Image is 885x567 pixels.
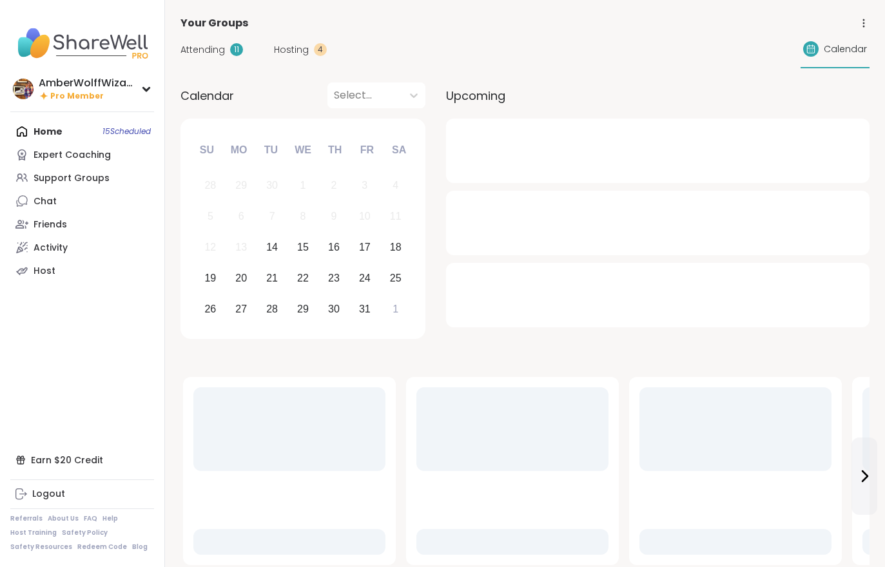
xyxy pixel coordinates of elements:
[297,238,309,256] div: 15
[204,177,216,194] div: 28
[230,43,243,56] div: 11
[289,203,317,231] div: Not available Wednesday, October 8th, 2025
[204,300,216,318] div: 26
[238,207,244,225] div: 6
[84,514,97,523] a: FAQ
[48,514,79,523] a: About Us
[10,143,154,166] a: Expert Coaching
[197,203,224,231] div: Not available Sunday, October 5th, 2025
[102,514,118,523] a: Help
[10,236,154,259] a: Activity
[269,207,275,225] div: 7
[351,172,378,200] div: Not available Friday, October 3rd, 2025
[390,269,402,287] div: 25
[204,238,216,256] div: 12
[351,203,378,231] div: Not available Friday, October 10th, 2025
[824,43,867,56] span: Calendar
[274,43,309,57] span: Hosting
[362,177,367,194] div: 3
[266,238,278,256] div: 14
[180,87,234,104] span: Calendar
[257,136,285,164] div: Tu
[331,177,336,194] div: 2
[331,207,336,225] div: 9
[390,207,402,225] div: 11
[228,234,255,262] div: Not available Monday, October 13th, 2025
[289,172,317,200] div: Not available Wednesday, October 1st, 2025
[258,203,286,231] div: Not available Tuesday, October 7th, 2025
[297,269,309,287] div: 22
[258,264,286,292] div: Choose Tuesday, October 21st, 2025
[10,189,154,213] a: Chat
[10,166,154,189] a: Support Groups
[50,91,104,102] span: Pro Member
[132,543,148,552] a: Blog
[320,234,348,262] div: Choose Thursday, October 16th, 2025
[258,172,286,200] div: Not available Tuesday, September 30th, 2025
[10,259,154,282] a: Host
[382,264,409,292] div: Choose Saturday, October 25th, 2025
[351,264,378,292] div: Choose Friday, October 24th, 2025
[328,269,340,287] div: 23
[258,295,286,323] div: Choose Tuesday, October 28th, 2025
[180,15,248,31] span: Your Groups
[34,195,57,208] div: Chat
[382,172,409,200] div: Not available Saturday, October 4th, 2025
[314,43,327,56] div: 4
[446,87,505,104] span: Upcoming
[34,149,111,162] div: Expert Coaching
[266,177,278,194] div: 30
[180,43,225,57] span: Attending
[289,136,317,164] div: We
[320,203,348,231] div: Not available Thursday, October 9th, 2025
[289,295,317,323] div: Choose Wednesday, October 29th, 2025
[62,528,108,537] a: Safety Policy
[235,300,247,318] div: 27
[195,170,411,324] div: month 2025-10
[228,172,255,200] div: Not available Monday, September 29th, 2025
[228,264,255,292] div: Choose Monday, October 20th, 2025
[197,234,224,262] div: Not available Sunday, October 12th, 2025
[10,213,154,236] a: Friends
[235,177,247,194] div: 29
[320,264,348,292] div: Choose Thursday, October 23rd, 2025
[10,483,154,506] a: Logout
[204,269,216,287] div: 19
[320,295,348,323] div: Choose Thursday, October 30th, 2025
[359,269,371,287] div: 24
[289,264,317,292] div: Choose Wednesday, October 22nd, 2025
[13,79,34,99] img: AmberWolffWizard
[297,300,309,318] div: 29
[390,238,402,256] div: 18
[300,177,306,194] div: 1
[321,136,349,164] div: Th
[300,207,306,225] div: 8
[351,295,378,323] div: Choose Friday, October 31st, 2025
[34,265,55,278] div: Host
[197,172,224,200] div: Not available Sunday, September 28th, 2025
[359,238,371,256] div: 17
[10,543,72,552] a: Safety Resources
[77,543,127,552] a: Redeem Code
[393,177,398,194] div: 4
[10,448,154,472] div: Earn $20 Credit
[10,528,57,537] a: Host Training
[393,300,398,318] div: 1
[10,514,43,523] a: Referrals
[258,234,286,262] div: Choose Tuesday, October 14th, 2025
[382,295,409,323] div: Choose Saturday, November 1st, 2025
[266,300,278,318] div: 28
[197,264,224,292] div: Choose Sunday, October 19th, 2025
[39,76,135,90] div: AmberWolffWizard
[228,203,255,231] div: Not available Monday, October 6th, 2025
[266,269,278,287] div: 21
[353,136,381,164] div: Fr
[359,207,371,225] div: 10
[197,295,224,323] div: Choose Sunday, October 26th, 2025
[328,300,340,318] div: 30
[10,21,154,66] img: ShareWell Nav Logo
[385,136,413,164] div: Sa
[34,242,68,255] div: Activity
[289,234,317,262] div: Choose Wednesday, October 15th, 2025
[228,295,255,323] div: Choose Monday, October 27th, 2025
